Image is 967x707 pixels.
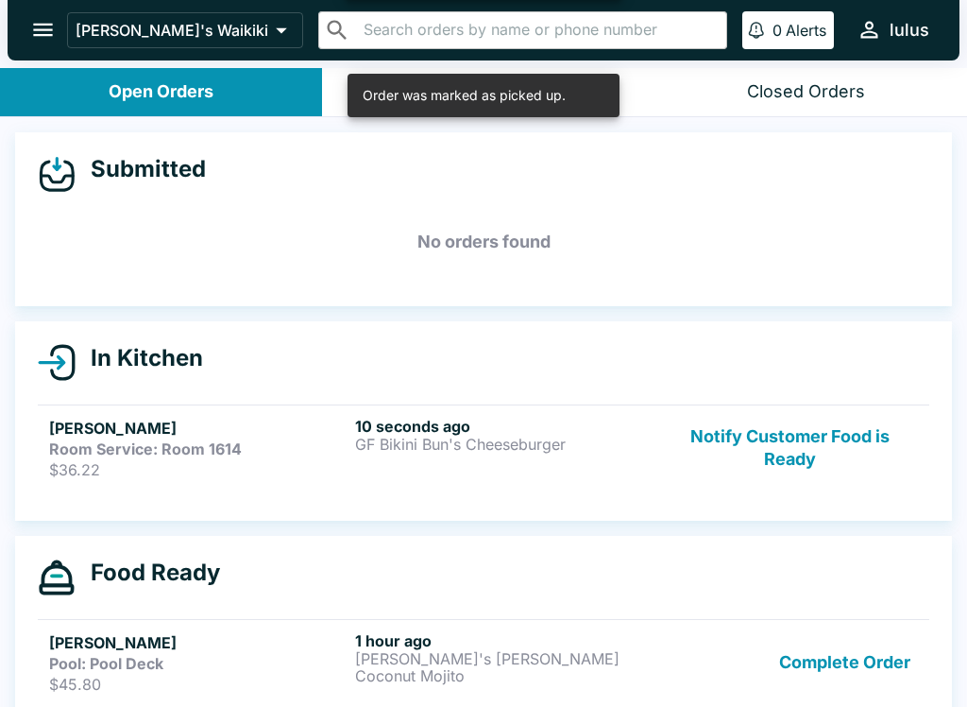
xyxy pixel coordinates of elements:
p: GF Bikini Bun's Cheeseburger [355,436,653,453]
div: Order was marked as picked up. [363,79,566,112]
h4: Food Ready [76,559,220,587]
a: [PERSON_NAME]Pool: Pool Deck$45.801 hour ago[PERSON_NAME]'s [PERSON_NAME]Coconut MojitoComplete O... [38,619,929,705]
h5: [PERSON_NAME] [49,417,348,440]
h4: In Kitchen [76,344,203,372]
strong: Room Service: Room 1614 [49,440,242,458]
h6: 1 hour ago [355,631,653,650]
h4: Submitted [76,155,206,183]
div: Open Orders [109,81,213,103]
div: Closed Orders [747,81,865,103]
div: lulus [890,19,929,42]
button: lulus [849,9,937,50]
p: Alerts [786,21,826,40]
button: open drawer [19,6,67,54]
p: [PERSON_NAME]'s Waikiki [76,21,268,40]
p: 0 [772,21,782,40]
button: Notify Customer Food is Ready [662,417,918,479]
strong: Pool: Pool Deck [49,654,163,673]
p: Coconut Mojito [355,667,653,684]
button: [PERSON_NAME]'s Waikiki [67,12,303,48]
p: $45.80 [49,675,348,694]
h5: [PERSON_NAME] [49,631,348,654]
p: [PERSON_NAME]'s [PERSON_NAME] [355,650,653,667]
h5: No orders found [38,208,929,276]
p: $36.22 [49,460,348,479]
a: [PERSON_NAME]Room Service: Room 1614$36.2210 seconds agoGF Bikini Bun's CheeseburgerNotify Custom... [38,405,929,491]
h6: 10 seconds ago [355,417,653,436]
button: Complete Order [772,631,918,694]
